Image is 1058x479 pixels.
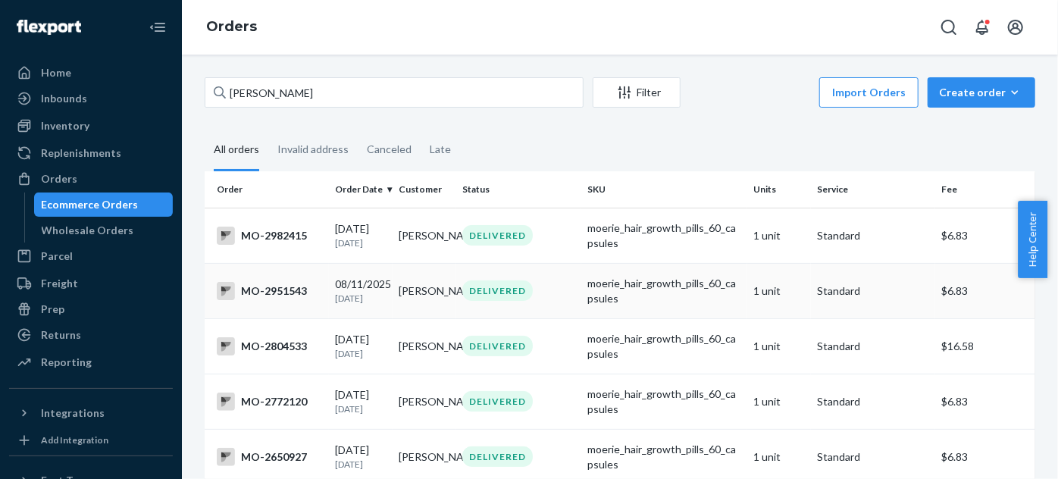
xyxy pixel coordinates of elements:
[928,77,1035,108] button: Create order
[747,171,811,208] th: Units
[335,458,387,471] p: [DATE]
[9,350,173,374] a: Reporting
[581,171,747,208] th: SKU
[9,114,173,138] a: Inventory
[335,402,387,415] p: [DATE]
[393,318,456,374] td: [PERSON_NAME]
[335,277,387,305] div: 08/11/2025
[1018,201,1047,278] button: Help Center
[934,12,964,42] button: Open Search Box
[9,244,173,268] a: Parcel
[41,146,121,161] div: Replenishments
[9,297,173,321] a: Prep
[41,276,78,291] div: Freight
[335,332,387,360] div: [DATE]
[587,442,741,472] div: moerie_hair_growth_pills_60_capsules
[462,280,533,301] div: DELIVERED
[462,391,533,412] div: DELIVERED
[9,86,173,111] a: Inbounds
[593,77,681,108] button: Filter
[9,61,173,85] a: Home
[9,323,173,347] a: Returns
[41,434,108,446] div: Add Integration
[817,449,929,465] p: Standard
[399,183,450,196] div: Customer
[205,171,329,208] th: Order
[41,65,71,80] div: Home
[456,171,581,208] th: Status
[17,20,81,35] img: Flexport logo
[9,141,173,165] a: Replenishments
[935,171,1035,208] th: Fee
[811,171,935,208] th: Service
[587,331,741,362] div: moerie_hair_growth_pills_60_capsules
[393,263,456,318] td: [PERSON_NAME]
[817,228,929,243] p: Standard
[34,218,174,243] a: Wholesale Orders
[747,263,811,318] td: 1 unit
[41,91,87,106] div: Inbounds
[194,5,269,49] ol: breadcrumbs
[935,208,1035,263] td: $6.83
[462,446,533,467] div: DELIVERED
[335,387,387,415] div: [DATE]
[42,223,134,238] div: Wholesale Orders
[462,336,533,356] div: DELIVERED
[335,221,387,249] div: [DATE]
[939,85,1024,100] div: Create order
[206,18,257,35] a: Orders
[593,85,680,100] div: Filter
[9,431,173,449] a: Add Integration
[587,221,741,251] div: moerie_hair_growth_pills_60_capsules
[367,130,412,169] div: Canceled
[41,302,64,317] div: Prep
[214,130,259,171] div: All orders
[41,249,73,264] div: Parcel
[430,130,451,169] div: Late
[335,292,387,305] p: [DATE]
[277,130,349,169] div: Invalid address
[935,263,1035,318] td: $6.83
[747,374,811,429] td: 1 unit
[217,227,323,245] div: MO-2982415
[747,208,811,263] td: 1 unit
[817,394,929,409] p: Standard
[9,167,173,191] a: Orders
[393,208,456,263] td: [PERSON_NAME]
[335,236,387,249] p: [DATE]
[217,448,323,466] div: MO-2650927
[819,77,919,108] button: Import Orders
[462,225,533,246] div: DELIVERED
[817,283,929,299] p: Standard
[587,387,741,417] div: moerie_hair_growth_pills_60_capsules
[967,12,997,42] button: Open notifications
[587,276,741,306] div: moerie_hair_growth_pills_60_capsules
[41,327,81,343] div: Returns
[41,405,105,421] div: Integrations
[42,197,139,212] div: Ecommerce Orders
[217,393,323,411] div: MO-2772120
[217,282,323,300] div: MO-2951543
[34,193,174,217] a: Ecommerce Orders
[935,374,1035,429] td: $6.83
[393,374,456,429] td: [PERSON_NAME]
[205,77,584,108] input: Search orders
[142,12,173,42] button: Close Navigation
[217,337,323,355] div: MO-2804533
[41,171,77,186] div: Orders
[747,318,811,374] td: 1 unit
[1000,12,1031,42] button: Open account menu
[9,401,173,425] button: Integrations
[935,318,1035,374] td: $16.58
[335,443,387,471] div: [DATE]
[329,171,393,208] th: Order Date
[41,355,92,370] div: Reporting
[41,118,89,133] div: Inventory
[9,271,173,296] a: Freight
[335,347,387,360] p: [DATE]
[817,339,929,354] p: Standard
